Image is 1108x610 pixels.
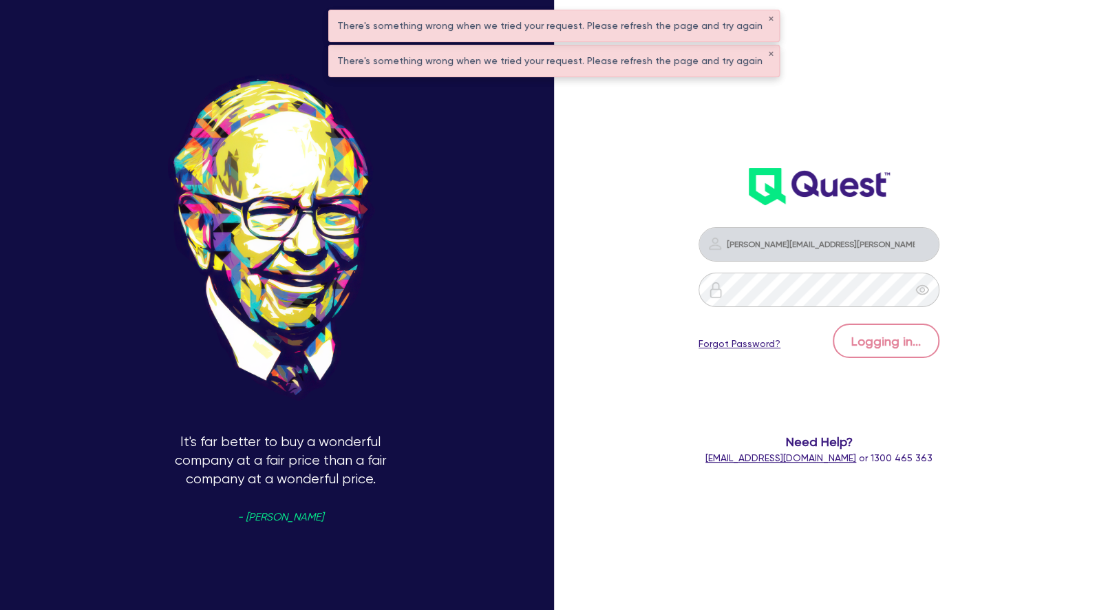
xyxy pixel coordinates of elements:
a: [EMAIL_ADDRESS][DOMAIN_NAME] [705,452,856,463]
img: wH2k97JdezQIQAAAABJRU5ErkJggg== [749,168,890,205]
button: Logging in... [833,324,939,358]
input: Email address [699,227,939,262]
img: icon-password [707,235,723,252]
div: There's something wrong when we tried your request. Please refresh the page and try again [329,45,779,76]
button: ✕ [768,16,774,23]
span: - [PERSON_NAME] [237,512,323,523]
span: eye [915,283,929,297]
a: Forgot Password? [699,337,780,351]
div: There's something wrong when we tried your request. Please refresh the page and try again [329,10,779,41]
img: icon-password [707,282,724,298]
span: Need Help? [674,432,964,451]
span: or 1300 465 363 [705,452,933,463]
button: ✕ [768,51,774,58]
